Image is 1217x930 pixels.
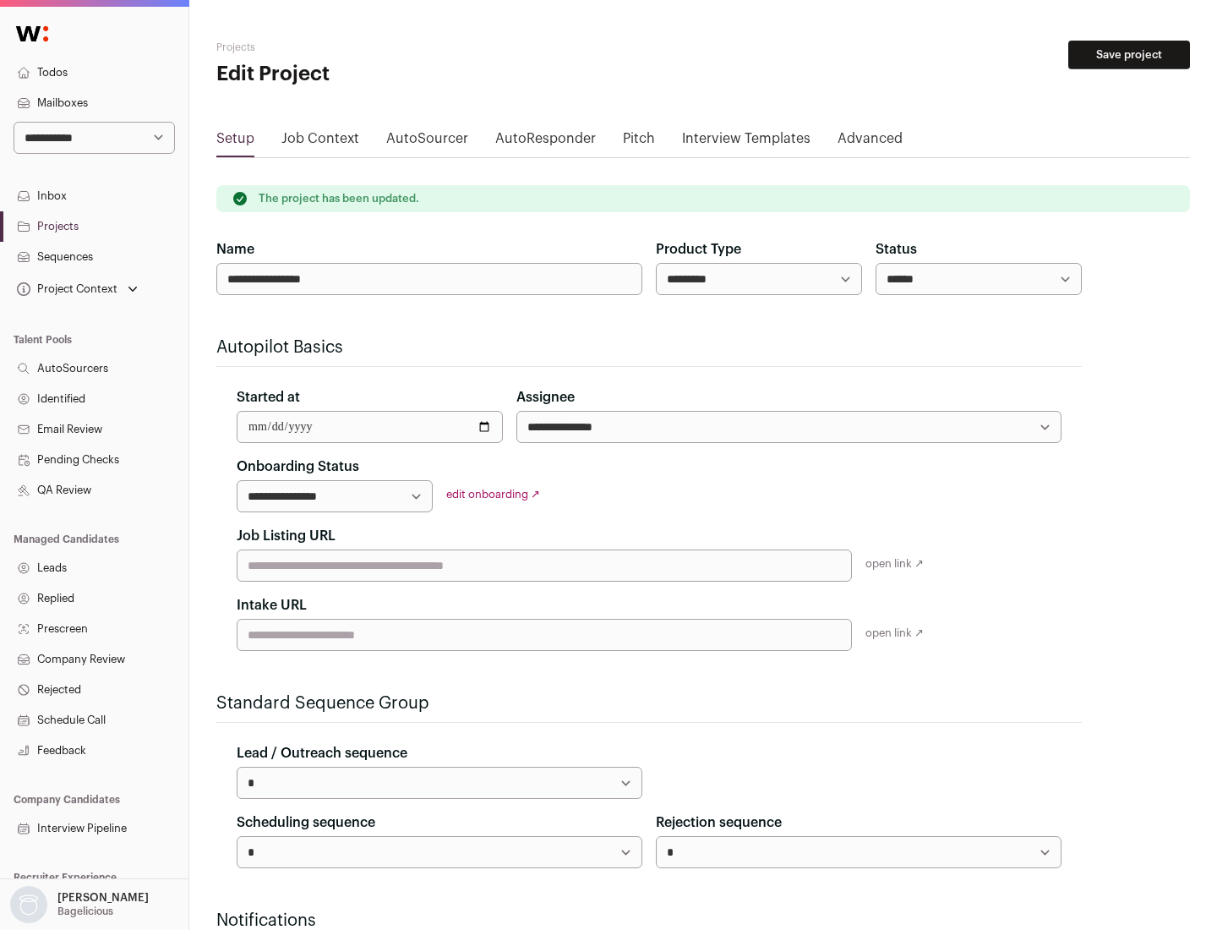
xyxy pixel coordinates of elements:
a: AutoSourcer [386,129,468,156]
a: Advanced [838,129,903,156]
label: Started at [237,387,300,408]
h2: Autopilot Basics [216,336,1082,359]
img: Wellfound [7,17,57,51]
p: The project has been updated. [259,192,419,205]
label: Name [216,239,254,260]
label: Rejection sequence [656,812,782,833]
button: Save project [1068,41,1190,69]
a: Interview Templates [682,129,810,156]
label: Status [876,239,917,260]
h2: Standard Sequence Group [216,692,1082,715]
label: Onboarding Status [237,457,359,477]
a: Job Context [281,129,359,156]
button: Open dropdown [14,277,141,301]
button: Open dropdown [7,886,152,923]
img: nopic.png [10,886,47,923]
label: Product Type [656,239,741,260]
p: Bagelicious [57,905,113,918]
a: edit onboarding ↗ [446,489,540,500]
h2: Projects [216,41,541,54]
label: Intake URL [237,595,307,615]
a: AutoResponder [495,129,596,156]
a: Pitch [623,129,655,156]
p: [PERSON_NAME] [57,891,149,905]
div: Project Context [14,282,117,296]
h1: Edit Project [216,61,541,88]
a: Setup [216,129,254,156]
label: Lead / Outreach sequence [237,743,407,763]
label: Job Listing URL [237,526,336,546]
label: Scheduling sequence [237,812,375,833]
label: Assignee [516,387,575,408]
